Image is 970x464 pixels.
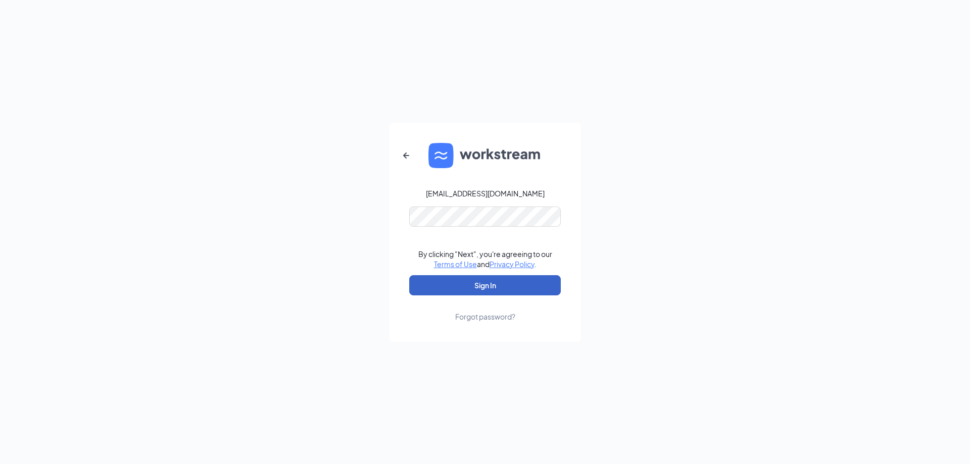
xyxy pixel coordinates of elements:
[400,149,412,162] svg: ArrowLeftNew
[490,260,535,269] a: Privacy Policy
[418,249,552,269] div: By clicking "Next", you're agreeing to our and .
[426,188,545,198] div: [EMAIL_ADDRESS][DOMAIN_NAME]
[428,143,542,168] img: WS logo and Workstream text
[409,275,561,295] button: Sign In
[434,260,477,269] a: Terms of Use
[455,312,515,322] div: Forgot password?
[455,295,515,322] a: Forgot password?
[394,143,418,168] button: ArrowLeftNew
